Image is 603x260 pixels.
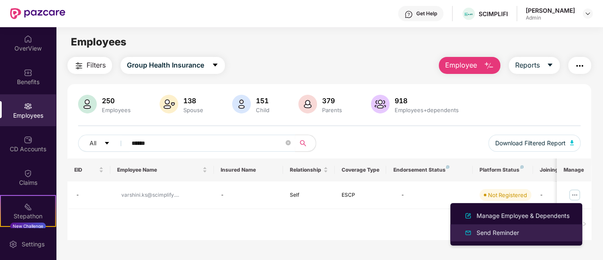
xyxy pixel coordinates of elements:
img: transparent%20(1).png [463,11,475,17]
div: varshini.ks@scimplify.... [121,191,179,199]
th: EID [67,158,111,181]
div: 379 [320,96,344,105]
span: caret-down [104,140,110,147]
div: Not Registered [488,191,527,199]
span: Employee [445,60,477,71]
img: svg+xml;base64,PHN2ZyB4bWxucz0iaHR0cDovL3d3dy53My5vcmcvMjAwMC9zdmciIHhtbG5zOnhsaW5rPSJodHRwOi8vd3... [463,228,473,238]
img: svg+xml;base64,PHN2ZyB4bWxucz0iaHR0cDovL3d3dy53My5vcmcvMjAwMC9zdmciIHhtbG5zOnhsaW5rPSJodHRwOi8vd3... [371,95,390,113]
img: svg+xml;base64,PHN2ZyBpZD0iSGVscC0zMngzMiIgeG1sbnM9Imh0dHA6Ly93d3cudzMub3JnLzIwMDAvc3ZnIiB3aWR0aD... [404,10,413,19]
div: Endorsement Status [393,167,466,173]
img: svg+xml;base64,PHN2ZyBpZD0iRW1wbG95ZWVzIiB4bWxucz0iaHR0cDovL3d3dy53My5vcmcvMjAwMC9zdmciIHdpZHRoPS... [24,102,32,110]
th: Employee Name [110,158,214,181]
img: svg+xml;base64,PHN2ZyBpZD0iRHJvcGRvd24tMzJ4MzIiIHhtbG5zPSJodHRwOi8vd3d3LnczLm9yZy8yMDAwL3N2ZyIgd2... [584,10,591,17]
button: search [295,135,316,152]
div: [PERSON_NAME] [526,6,575,14]
span: Employee Name [117,167,201,173]
div: 250 [100,96,132,105]
div: SCIMPLIFI [479,10,508,18]
span: All [90,138,96,148]
img: svg+xml;base64,PHN2ZyB4bWxucz0iaHR0cDovL3d3dy53My5vcmcvMjAwMC9zdmciIHdpZHRoPSI4IiBoZWlnaHQ9IjgiIH... [520,165,524,169]
img: svg+xml;base64,PHN2ZyB4bWxucz0iaHR0cDovL3d3dy53My5vcmcvMjAwMC9zdmciIHhtbG5zOnhsaW5rPSJodHRwOi8vd3... [463,211,473,221]
th: Insured Name [214,158,283,181]
span: Reports [515,60,540,71]
span: close-circle [286,139,291,147]
div: Admin [526,14,575,21]
img: New Pazcare Logo [10,8,65,19]
div: 151 [254,96,271,105]
img: svg+xml;base64,PHN2ZyB4bWxucz0iaHR0cDovL3d3dy53My5vcmcvMjAwMC9zdmciIHdpZHRoPSIyNCIgaGVpZ2h0PSIyNC... [575,61,585,71]
th: Manage [557,158,591,181]
div: - [540,191,578,199]
img: svg+xml;base64,PHN2ZyB4bWxucz0iaHR0cDovL3d3dy53My5vcmcvMjAwMC9zdmciIHhtbG5zOnhsaW5rPSJodHRwOi8vd3... [232,95,251,113]
span: close-circle [286,140,291,145]
img: svg+xml;base64,PHN2ZyBpZD0iSG9tZSIgeG1sbnM9Imh0dHA6Ly93d3cudzMub3JnLzIwMDAvc3ZnIiB3aWR0aD0iMjAiIG... [24,35,32,43]
img: svg+xml;base64,PHN2ZyBpZD0iU2V0dGluZy0yMHgyMCIgeG1sbnM9Imh0dHA6Ly93d3cudzMub3JnLzIwMDAvc3ZnIiB3aW... [9,240,17,249]
span: caret-down [547,62,553,69]
div: Manage Employee & Dependents [475,211,571,220]
div: Self [290,191,328,199]
button: Employee [439,57,500,74]
button: Download Filtered Report [488,135,581,152]
th: Joining Date [533,158,585,181]
img: svg+xml;base64,PHN2ZyBpZD0iQmVuZWZpdHMiIHhtbG5zPSJodHRwOi8vd3d3LnczLm9yZy8yMDAwL3N2ZyIgd2lkdGg9Ij... [24,68,32,77]
button: right [578,218,591,231]
span: Relationship [290,167,322,173]
div: - [221,191,276,199]
div: ESCP [342,191,380,199]
div: Send Reminder [475,228,521,237]
img: svg+xml;base64,PHN2ZyBpZD0iQ2xhaW0iIHhtbG5zPSJodHRwOi8vd3d3LnczLm9yZy8yMDAwL3N2ZyIgd2lkdGg9IjIwIi... [24,169,32,178]
div: Child [254,107,271,113]
span: Download Filtered Report [495,138,566,148]
button: Filters [67,57,112,74]
img: manageButton [568,188,581,202]
th: Coverage Type [335,158,387,181]
span: right [582,221,587,226]
img: svg+xml;base64,PHN2ZyBpZD0iQ0RfQWNjb3VudHMiIGRhdGEtbmFtZT0iQ0QgQWNjb3VudHMiIHhtbG5zPSJodHRwOi8vd3... [24,136,32,144]
div: Platform Status [480,167,526,173]
img: svg+xml;base64,PHN2ZyB4bWxucz0iaHR0cDovL3d3dy53My5vcmcvMjAwMC9zdmciIHhtbG5zOnhsaW5rPSJodHRwOi8vd3... [484,61,494,71]
img: svg+xml;base64,PHN2ZyB4bWxucz0iaHR0cDovL3d3dy53My5vcmcvMjAwMC9zdmciIHdpZHRoPSIyNCIgaGVpZ2h0PSIyNC... [74,61,84,71]
span: Employees [71,36,126,48]
div: - [76,191,104,199]
div: Employees [100,107,132,113]
div: - [401,191,404,199]
span: caret-down [212,62,219,69]
span: Group Health Insurance [127,60,204,71]
button: Group Health Insurancecaret-down [121,57,225,74]
span: search [295,140,311,147]
div: Parents [320,107,344,113]
div: 138 [182,96,205,105]
div: 918 [393,96,460,105]
div: Settings [19,240,47,249]
li: Next Page [578,218,591,231]
span: Filters [87,60,106,71]
img: svg+xml;base64,PHN2ZyB4bWxucz0iaHR0cDovL3d3dy53My5vcmcvMjAwMC9zdmciIHhtbG5zOnhsaW5rPSJodHRwOi8vd3... [298,95,317,113]
button: Reportscaret-down [509,57,560,74]
th: Relationship [283,158,335,181]
div: New Challenge [10,223,46,229]
img: svg+xml;base64,PHN2ZyB4bWxucz0iaHR0cDovL3d3dy53My5vcmcvMjAwMC9zdmciIHhtbG5zOnhsaW5rPSJodHRwOi8vd3... [570,140,574,145]
div: Spouse [182,107,205,113]
img: svg+xml;base64,PHN2ZyB4bWxucz0iaHR0cDovL3d3dy53My5vcmcvMjAwMC9zdmciIHhtbG5zOnhsaW5rPSJodHRwOi8vd3... [160,95,178,113]
div: Get Help [416,10,437,17]
button: Allcaret-down [78,135,130,152]
img: svg+xml;base64,PHN2ZyB4bWxucz0iaHR0cDovL3d3dy53My5vcmcvMjAwMC9zdmciIHdpZHRoPSIyMSIgaGVpZ2h0PSIyMC... [24,203,32,211]
img: svg+xml;base64,PHN2ZyB4bWxucz0iaHR0cDovL3d3dy53My5vcmcvMjAwMC9zdmciIHhtbG5zOnhsaW5rPSJodHRwOi8vd3... [78,95,97,113]
img: svg+xml;base64,PHN2ZyB4bWxucz0iaHR0cDovL3d3dy53My5vcmcvMjAwMC9zdmciIHdpZHRoPSI4IiBoZWlnaHQ9IjgiIH... [446,165,449,169]
div: Employees+dependents [393,107,460,113]
span: EID [74,167,98,173]
div: Stepathon [1,212,55,220]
